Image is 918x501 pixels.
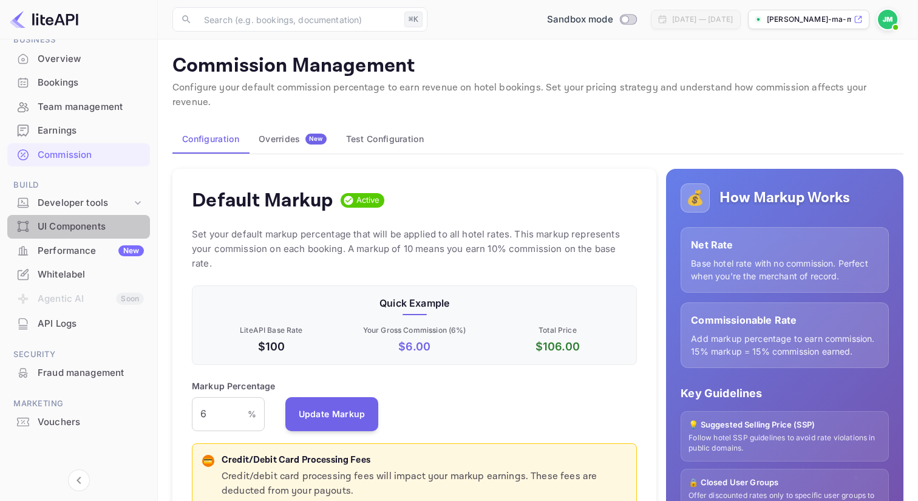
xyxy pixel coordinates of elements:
[345,338,484,355] p: $ 6.00
[38,148,144,162] div: Commission
[489,338,627,355] p: $ 106.00
[7,239,150,263] div: PerformanceNew
[7,193,150,214] div: Developer tools
[7,397,150,411] span: Marketing
[672,14,733,25] div: [DATE] — [DATE]
[192,188,333,213] h4: Default Markup
[691,237,879,252] p: Net Rate
[172,54,903,78] p: Commission Management
[202,338,341,355] p: $100
[7,143,150,166] a: Commission
[38,366,144,380] div: Fraud management
[767,14,851,25] p: [PERSON_NAME]-ma-mc75n.nuitee....
[7,119,150,143] div: Earnings
[7,361,150,384] a: Fraud management
[7,263,150,285] a: Whitelabel
[7,33,150,47] span: Business
[7,119,150,141] a: Earnings
[197,7,399,32] input: Search (e.g. bookings, documentation)
[404,12,423,27] div: ⌘K
[7,71,150,95] div: Bookings
[719,188,850,208] h5: How Markup Works
[7,143,150,167] div: Commission
[259,134,327,145] div: Overrides
[7,47,150,70] a: Overview
[7,179,150,192] span: Build
[172,124,249,154] button: Configuration
[305,135,327,143] span: New
[7,239,150,262] a: PerformanceNew
[345,325,484,336] p: Your Gross Commission ( 6 %)
[691,332,879,358] p: Add markup percentage to earn commission. 15% markup = 15% commission earned.
[38,124,144,138] div: Earnings
[38,244,144,258] div: Performance
[686,187,704,209] p: 💰
[688,433,881,454] p: Follow hotel SSP guidelines to avoid rate violations in public domains.
[7,312,150,335] a: API Logs
[202,296,627,310] p: Quick Example
[38,220,144,234] div: UI Components
[7,95,150,119] div: Team management
[38,196,132,210] div: Developer tools
[691,257,879,282] p: Base hotel rate with no commission. Perfect when you're the merchant of record.
[7,95,150,118] a: Team management
[7,71,150,94] a: Bookings
[10,10,78,29] img: LiteAPI logo
[222,469,627,499] p: Credit/debit card processing fees will impact your markup earnings. These fees are deducted from ...
[38,52,144,66] div: Overview
[192,397,248,431] input: 0
[38,415,144,429] div: Vouchers
[547,13,613,27] span: Sandbox mode
[68,469,90,491] button: Collapse navigation
[7,348,150,361] span: Security
[542,13,641,27] div: Switch to Production mode
[7,312,150,336] div: API Logs
[691,313,879,327] p: Commissionable Rate
[336,124,433,154] button: Test Configuration
[38,268,144,282] div: Whitelabel
[192,227,637,271] p: Set your default markup percentage that will be applied to all hotel rates. This markup represent...
[248,407,256,420] p: %
[352,194,385,206] span: Active
[688,477,881,489] p: 🔒 Closed User Groups
[222,454,627,468] p: Credit/Debit Card Processing Fees
[878,10,897,29] img: Jason Ma
[38,100,144,114] div: Team management
[38,76,144,90] div: Bookings
[7,263,150,287] div: Whitelabel
[38,317,144,331] div: API Logs
[118,245,144,256] div: New
[7,215,150,239] div: UI Components
[192,380,276,392] p: Markup Percentage
[688,419,881,431] p: 💡 Suggested Selling Price (SSP)
[681,385,889,401] p: Key Guidelines
[7,411,150,434] div: Vouchers
[489,325,627,336] p: Total Price
[172,81,903,110] p: Configure your default commission percentage to earn revenue on hotel bookings. Set your pricing ...
[7,411,150,433] a: Vouchers
[202,325,341,336] p: LiteAPI Base Rate
[7,215,150,237] a: UI Components
[203,455,212,466] p: 💳
[7,361,150,385] div: Fraud management
[285,397,379,431] button: Update Markup
[7,47,150,71] div: Overview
